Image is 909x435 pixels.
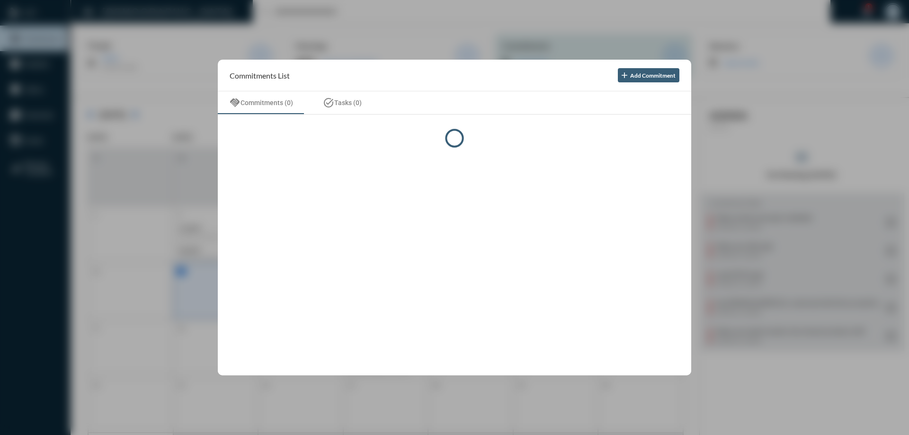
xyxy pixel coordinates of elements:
span: Commitments (0) [241,99,293,107]
mat-icon: add [620,71,629,80]
button: Add Commitment [618,68,679,82]
mat-icon: handshake [229,97,241,108]
mat-icon: task_alt [323,97,334,108]
h2: Commitments List [230,71,290,80]
span: Tasks (0) [334,99,362,107]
